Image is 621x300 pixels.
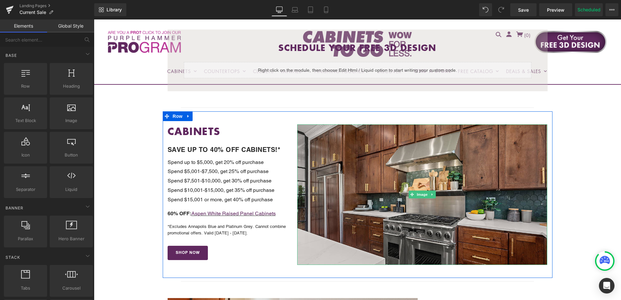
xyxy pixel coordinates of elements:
[74,105,126,119] strong: CABINETS
[318,3,334,16] a: Mobile
[52,186,91,193] span: Liquid
[599,278,615,294] div: Open Intercom Messenger
[495,3,508,16] button: Redo
[74,126,187,134] b: SAVE UP TO 40% OFF CABINETS!*
[19,10,46,15] span: Current Sale
[74,157,194,166] p: Spend $7,501-$10,000, get 30% off purchase
[479,3,492,16] button: Undo
[6,186,45,193] span: Separator
[74,166,194,176] p: Spend $10,001-$15,000, get 35% off purchase
[575,3,603,16] button: Scheduled
[74,191,97,197] span: 60% OFF:
[77,92,90,102] span: Row
[74,176,194,185] p: Spend $15,001 or more, get 40% off purchase
[47,19,94,32] a: Global Style
[97,191,182,197] a: Aspen White Raised Panel Cabinets
[547,6,564,13] span: Preview
[272,3,287,16] a: Desktop
[52,235,91,242] span: Hero Banner
[94,3,126,16] a: New Library
[52,152,91,158] span: Button
[335,171,342,179] a: Expand / Collapse
[52,117,91,124] span: Image
[74,147,194,157] p: Spend $5,001-$7,500, get 25% off purchase
[6,83,45,90] span: Row
[74,204,194,217] p: *Excludes Annapolis Blue and Platinum Grey. Cannot combine promotional offers. Valid [DATE] - [DA...
[6,285,45,292] span: Tabs
[107,7,122,13] span: Library
[287,3,303,16] a: Laptop
[90,92,99,102] a: Expand / Collapse
[6,152,45,158] span: Icon
[74,226,114,241] a: SHOP NOW
[6,117,45,124] span: Text Block
[5,52,18,58] span: Base
[6,235,45,242] span: Parallax
[518,6,529,13] span: Save
[303,3,318,16] a: Tablet
[82,231,106,236] span: SHOP NOW
[334,278,445,293] b: FINISHING TOUCHES
[19,3,94,8] a: Landing Pages
[52,285,91,292] span: Carousel
[605,3,618,16] button: More
[5,254,21,260] span: Stack
[52,83,91,90] span: Heading
[184,22,342,34] b: SCHEDuLE YOUR FREE 3D DESIGN
[74,138,194,148] p: Spend up to $5,000, get 20% off purchase
[539,3,572,16] a: Preview
[5,205,24,211] span: Banner
[322,171,336,179] span: Image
